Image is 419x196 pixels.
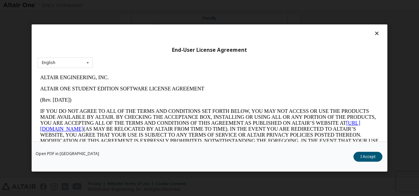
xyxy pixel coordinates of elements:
a: [URL][DOMAIN_NAME] [3,48,323,60]
p: (Rev. [DATE]) [3,25,341,31]
div: End-User License Agreement [38,47,381,53]
p: ALTAIR ENGINEERING, INC. [3,3,341,9]
div: English [42,61,55,65]
a: Open PDF in [GEOGRAPHIC_DATA] [36,152,99,156]
p: IF YOU DO NOT AGREE TO ALL OF THE TERMS AND CONDITIONS SET FORTH BELOW, YOU MAY NOT ACCESS OR USE... [3,36,341,84]
p: ALTAIR ONE STUDENT EDITION SOFTWARE LICENSE AGREEMENT [3,14,341,20]
button: I Accept [353,152,382,162]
